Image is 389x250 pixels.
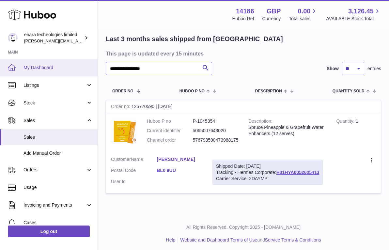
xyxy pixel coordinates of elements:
[8,226,90,237] a: Log out
[193,137,239,143] dd: 576793590473988175
[276,170,319,175] a: H01HYA0052605413
[23,100,86,106] span: Stock
[111,179,157,185] dt: User Id
[23,65,93,71] span: My Dashboard
[289,7,318,22] a: 0.00 Total sales
[112,89,133,93] span: Order No
[180,237,257,242] a: Website and Dashboard Terms of Use
[336,118,356,125] strong: Quantity
[23,167,86,173] span: Orders
[111,156,157,164] dt: Name
[111,167,157,175] dt: Postal Code
[23,82,86,88] span: Listings
[147,118,193,124] dt: Huboo P no
[265,237,321,242] a: Service Terms & Conditions
[106,50,380,57] h3: This page is updated every 15 minutes
[236,7,254,16] strong: 14186
[23,202,86,208] span: Invoicing and Payments
[326,7,381,22] a: 3,126.45 AVAILABLE Stock Total
[111,118,137,144] img: 1747668863.jpeg
[24,38,131,43] span: [PERSON_NAME][EMAIL_ADDRESS][DOMAIN_NAME]
[232,16,254,22] div: Huboo Ref
[8,33,18,43] img: Dee@enara.co
[103,224,384,230] p: All Rights Reserved. Copyright 2025 - [DOMAIN_NAME]
[106,35,283,43] h2: Last 3 months sales shipped from [GEOGRAPHIC_DATA]
[348,7,374,16] span: 3,126.45
[24,32,83,44] div: enara technologies limited
[331,113,381,151] td: 1
[179,89,205,93] span: Huboo P no
[23,220,93,226] span: Cases
[106,100,381,113] div: 125770590 | [DATE]
[298,7,311,16] span: 0.00
[147,128,193,134] dt: Current identifier
[262,16,281,22] div: Currency
[23,150,93,156] span: Add Manual Order
[178,237,321,243] li: and
[193,118,239,124] dd: P-1045354
[289,16,318,22] span: Total sales
[111,104,132,111] strong: Order no
[326,16,381,22] span: AVAILABLE Stock Total
[23,117,86,124] span: Sales
[23,134,93,140] span: Sales
[216,163,319,169] div: Shipped Date: [DATE]
[367,66,381,72] span: entries
[212,160,323,185] div: Tracking - Hermes Corporate:
[111,157,131,162] span: Customer
[327,66,339,72] label: Show
[147,137,193,143] dt: Channel order
[157,167,203,174] a: BL0 9UU
[157,156,203,163] a: [PERSON_NAME]
[333,89,365,93] span: Quantity Sold
[267,7,281,16] strong: GBP
[248,124,326,137] div: Spruce Pineapple & Grapefruit Water Enhancers (12 serves)
[216,176,319,182] div: Carrier Service: 2DAYMP
[193,128,239,134] dd: 5065007643020
[23,184,93,191] span: Usage
[255,89,282,93] span: Description
[166,237,176,242] a: Help
[248,118,272,125] strong: Description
